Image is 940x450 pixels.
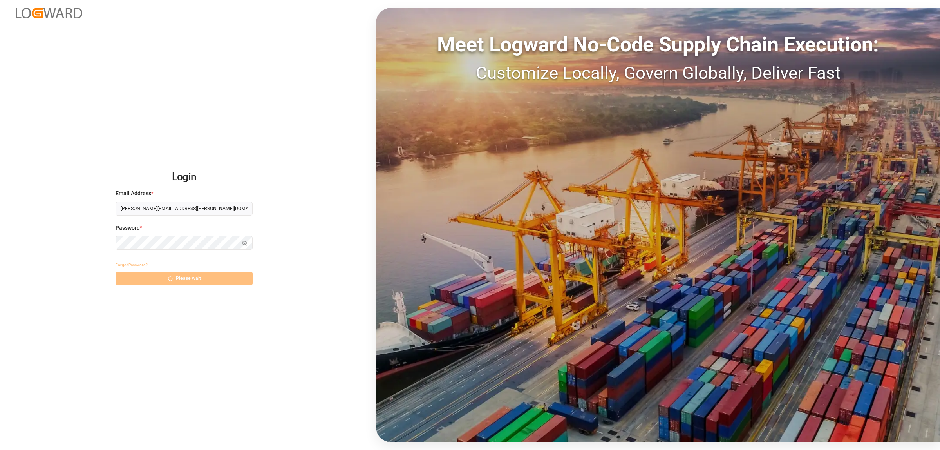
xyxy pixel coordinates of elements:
div: Meet Logward No-Code Supply Chain Execution: [376,29,940,60]
input: Enter your email [116,202,253,216]
span: Email Address [116,189,151,198]
h2: Login [116,165,253,190]
span: Password [116,224,140,232]
div: Customize Locally, Govern Globally, Deliver Fast [376,60,940,86]
img: Logward_new_orange.png [16,8,82,18]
